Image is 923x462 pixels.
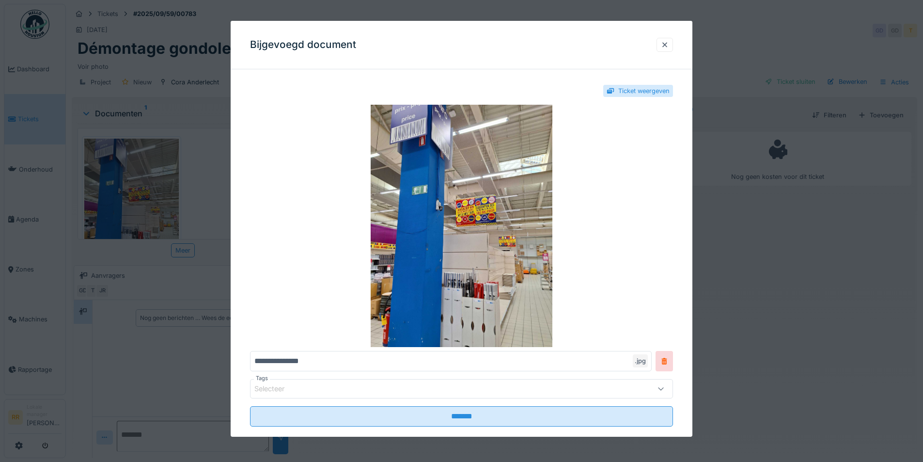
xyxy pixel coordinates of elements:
[250,39,356,51] h3: Bijgevoegd document
[254,383,298,394] div: Selecteer
[633,354,648,367] div: .jpg
[618,86,670,96] div: Ticket weergeven
[254,374,270,382] label: Tags
[250,105,673,347] img: 770571c0-f973-4900-83f4-a5a6569f21d9-20250912_085516.jpg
